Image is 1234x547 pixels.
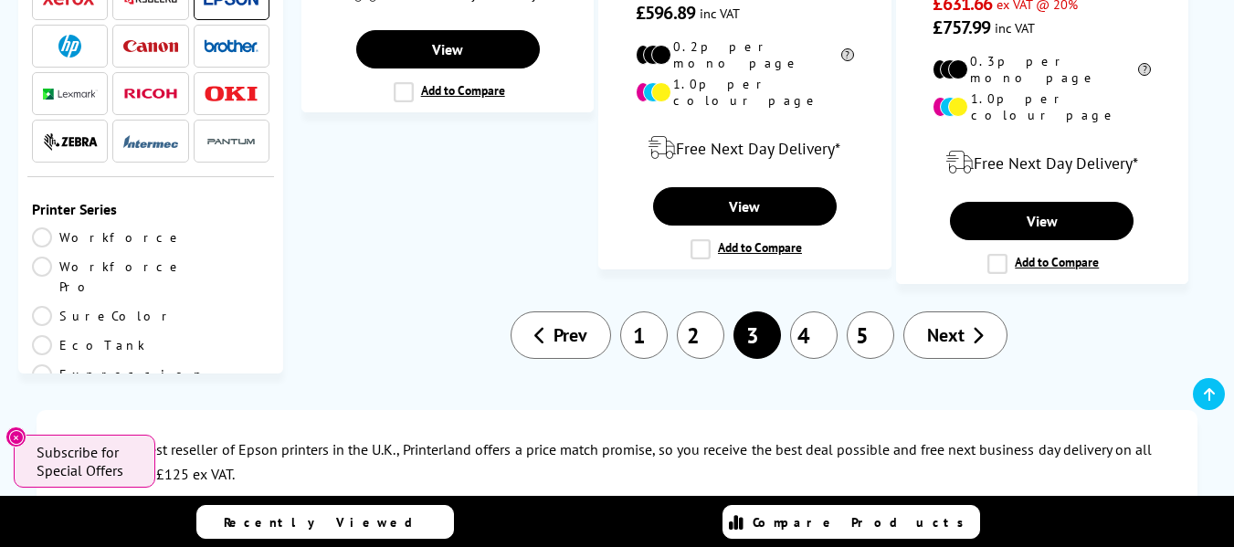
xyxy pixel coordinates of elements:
[511,311,611,359] a: Prev
[204,86,258,101] img: OKI
[204,39,258,52] img: Brother
[790,311,838,359] a: 4
[204,130,258,153] a: Pantum
[43,130,98,153] a: Zebra
[933,16,990,39] span: £757.99
[123,130,178,153] a: Intermec
[722,505,980,539] a: Compare Products
[987,254,1099,274] label: Add to Compare
[554,323,587,347] span: Prev
[32,200,269,218] span: Printer Series
[123,135,178,148] img: Intermec
[224,514,431,531] span: Recently Viewed
[123,89,178,99] img: Ricoh
[58,35,81,58] img: HP
[691,239,802,259] label: Add to Compare
[700,5,740,22] span: inc VAT
[123,35,178,58] a: Canon
[995,19,1035,37] span: inc VAT
[32,257,184,297] a: Workforce Pro
[5,426,26,447] button: Close
[620,311,668,359] a: 1
[43,89,98,100] img: Lexmark
[847,311,894,359] a: 5
[636,76,854,109] li: 1.0p per colour page
[394,82,505,102] label: Add to Compare
[933,53,1151,86] li: 0.3p per mono page
[636,1,695,25] span: £596.89
[123,40,178,52] img: Canon
[196,505,454,539] a: Recently Viewed
[43,35,98,58] a: HP
[123,82,178,105] a: Ricoh
[933,90,1151,123] li: 1.0p per colour page
[753,514,974,531] span: Compare Products
[204,131,258,153] img: Pantum
[37,443,137,479] span: Subscribe for Special Offers
[32,335,151,355] a: EcoTank
[356,30,540,68] a: View
[636,38,854,71] li: 0.2p per mono page
[927,323,965,347] span: Next
[204,35,258,58] a: Brother
[906,137,1178,188] div: modal_delivery
[82,437,1152,487] p: As the largest reseller of Epson printers in the U.K., Printerland offers a price match promise, ...
[32,227,184,247] a: Workforce
[43,82,98,105] a: Lexmark
[677,311,724,359] a: 2
[43,132,98,151] img: Zebra
[204,82,258,105] a: OKI
[32,306,174,326] a: SureColor
[903,311,1007,359] a: Next
[653,187,837,226] a: View
[608,122,881,174] div: modal_delivery
[32,364,206,405] a: Expression Photo
[950,202,1134,240] a: View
